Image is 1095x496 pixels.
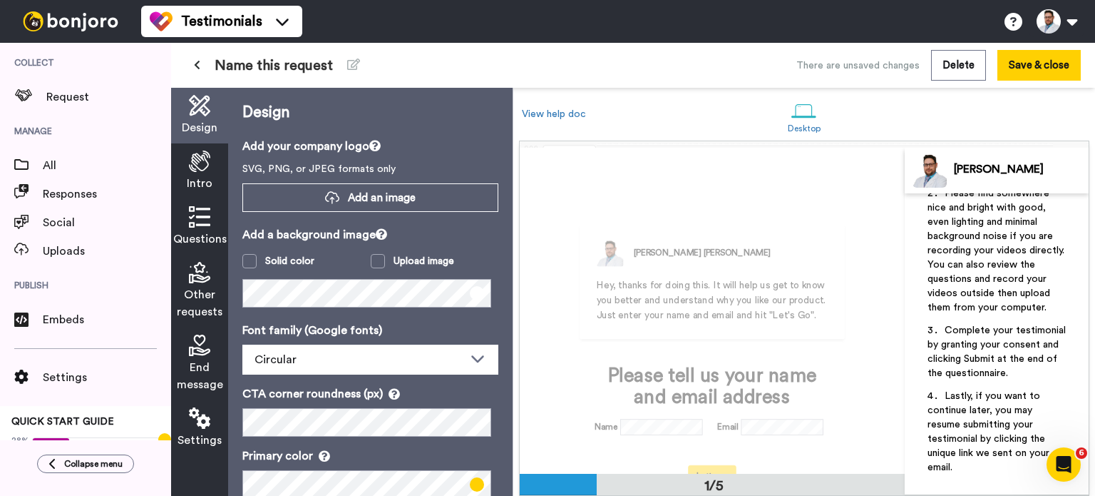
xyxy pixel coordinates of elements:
p: Design [242,102,498,123]
div: 1/5 [679,476,748,496]
div: Please tell us your name and email address [595,365,831,408]
p: CTA corner roundness (px) [242,385,498,403]
img: Profile Image [912,153,947,188]
button: Collapse menu [37,455,134,473]
button: Add an image [242,183,498,212]
button: Save & close [997,50,1081,81]
span: End message [177,359,223,393]
div: There are unsaved changes [796,59,920,73]
span: Settings [43,369,171,386]
span: Design [182,119,217,136]
span: Circular [255,354,297,365]
span: Collapse menu [64,458,123,470]
div: Solid color [265,254,314,268]
span: Settings [178,432,222,449]
div: [PERSON_NAME] [PERSON_NAME] [634,246,771,259]
a: Desktop [781,91,828,141]
img: tm-color.svg [150,10,173,33]
span: QUICK START GUIDE [11,417,114,427]
span: 28% [11,435,29,446]
p: Font family (Google fonts) [242,322,498,339]
p: Primary color [242,447,498,465]
div: Tooltip anchor [158,433,171,446]
span: Complete your testimonial by granting your consent and clicking Submit at the end of the question... [927,325,1069,378]
span: Lastly, if you want to continue later, you may resume submitting your testimonial by clicking the... [927,391,1052,472]
span: Name this request [215,56,333,76]
span: Embeds [43,311,171,328]
div: Desktop [788,123,821,133]
span: Questions [173,231,227,248]
span: 6 [1076,447,1087,459]
button: Delete [931,50,986,81]
span: Responses [43,186,171,203]
span: Intro [187,175,212,192]
p: Add your company logo [242,138,498,155]
label: Name [595,420,618,433]
span: Request [46,88,171,106]
span: Other requests [177,286,222,320]
p: SVG, PNG, or JPEG formats only [242,162,498,176]
span: Hey, thanks for doing this. It will help us get to know you better and understand why you like ou... [597,280,829,320]
iframe: Intercom live chat [1047,447,1081,482]
span: Uploads [43,243,171,260]
p: Add a background image [242,226,498,243]
div: [PERSON_NAME] [954,163,1088,176]
span: Please find somewhere nice and bright with good, even lighting and minimal background noise if yo... [927,188,1067,313]
span: Testimonials [181,11,262,31]
span: Add an image [348,191,416,206]
button: Let's go [688,465,736,487]
a: View help doc [522,109,586,119]
img: bj-logo-header-white.svg [17,11,124,31]
span: All [43,157,171,174]
span: Social [43,214,171,231]
div: Upload image [394,254,454,268]
label: Email [717,420,739,433]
